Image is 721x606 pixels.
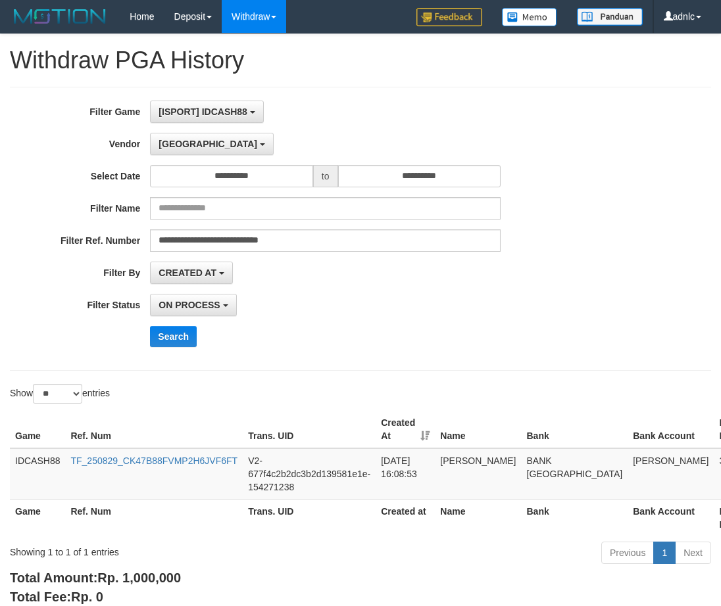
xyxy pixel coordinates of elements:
span: Rp. 1,000,000 [97,571,181,585]
th: Created at [376,499,435,536]
b: Total Amount: [10,571,181,585]
th: Ref. Num [65,411,243,448]
th: Bank [522,411,628,448]
button: CREATED AT [150,262,233,284]
span: ON PROCESS [159,300,220,310]
h1: Withdraw PGA History [10,47,711,74]
select: Showentries [33,384,82,404]
a: TF_250829_CK47B88FVMP2H6JVF6FT [70,455,237,466]
span: Rp. 0 [71,590,103,604]
button: Search [150,326,197,347]
span: [GEOGRAPHIC_DATA] [159,139,257,149]
td: BANK [GEOGRAPHIC_DATA] [522,448,628,500]
a: 1 [653,542,676,564]
th: Bank [522,499,628,536]
span: [ISPORT] IDCASH88 [159,106,247,117]
th: Game [10,499,65,536]
th: Game [10,411,65,448]
th: Trans. UID [243,499,376,536]
button: [ISPORT] IDCASH88 [150,101,263,123]
span: CREATED AT [159,268,216,278]
th: Created At: activate to sort column ascending [376,411,435,448]
a: Next [675,542,711,564]
div: Showing 1 to 1 of 1 entries [10,540,291,559]
img: Button%20Memo.svg [502,8,557,26]
td: [PERSON_NAME] [435,448,521,500]
th: Name [435,499,521,536]
span: to [313,165,338,187]
th: Bank Account [628,499,714,536]
td: IDCASH88 [10,448,65,500]
img: Feedback.jpg [416,8,482,26]
th: Ref. Num [65,499,243,536]
td: [DATE] 16:08:53 [376,448,435,500]
td: V2-677f4c2b2dc3b2d139581e1e-154271238 [243,448,376,500]
a: Previous [601,542,654,564]
button: ON PROCESS [150,294,236,316]
th: Trans. UID [243,411,376,448]
label: Show entries [10,384,110,404]
b: Total Fee: [10,590,103,604]
td: [PERSON_NAME] [628,448,714,500]
button: [GEOGRAPHIC_DATA] [150,133,273,155]
th: Name [435,411,521,448]
img: MOTION_logo.png [10,7,110,26]
img: panduan.png [577,8,643,26]
th: Bank Account [628,411,714,448]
